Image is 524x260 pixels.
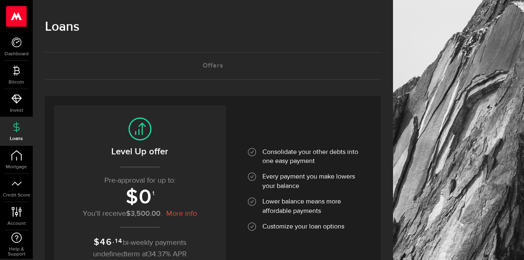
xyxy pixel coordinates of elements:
[148,251,165,258] span: 34.37
[100,237,112,248] span: 46
[248,148,362,173] li: Consolidate your other debts into one easy payment
[45,16,381,38] h1: Loans
[94,237,100,248] span: $
[62,209,218,219] div: You'll receive .
[45,53,381,79] a: Offers
[126,185,139,210] span: $
[166,209,197,219] a: More info
[139,185,152,210] span: 0
[93,251,125,258] span: undefined
[62,235,218,260] p: bi-weekly payments term at % APR
[62,175,218,186] p: Pre-approval for up to:
[152,190,154,197] sup: 1
[126,209,160,218] span: $3,500.00
[248,222,362,238] li: Customize your loan options
[62,145,218,158] h2: Level Up offer
[45,52,381,80] ul: Tabs Navigation
[248,172,362,197] li: Every payment you make lowers your balance
[113,237,122,246] sup: .14
[248,197,362,222] li: Lower balance means more affordable payments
